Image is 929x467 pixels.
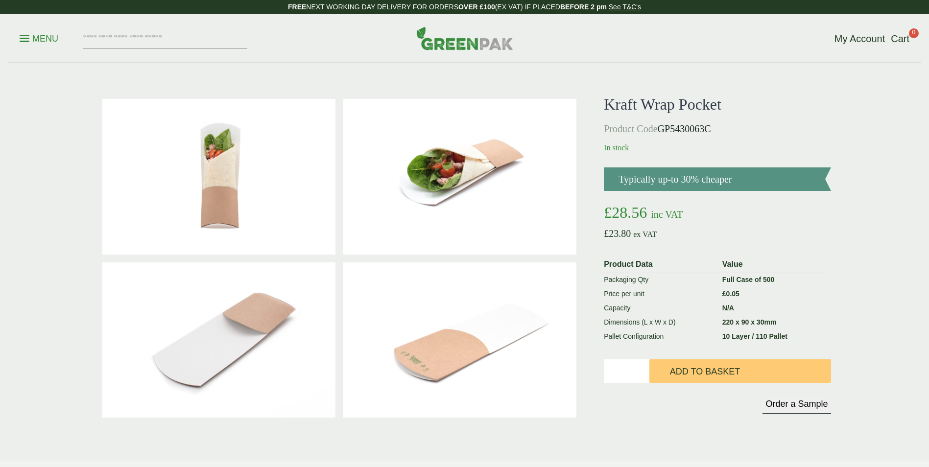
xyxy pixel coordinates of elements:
[600,301,718,315] td: Capacity
[722,290,726,298] span: £
[909,28,919,38] span: 0
[416,26,513,50] img: GreenPak Supplies
[604,204,612,221] span: £
[343,262,576,418] img: 5430063C Kraft Tortilla Wrap Pocket TS1 Flat Pack
[343,99,576,255] img: 5430063C Kraft Tortilla Wrap Pocket TS1 With Wrap V2
[604,123,657,134] span: Product Code
[604,228,609,239] span: £
[633,230,657,238] span: ex VAT
[560,3,607,11] strong: BEFORE 2 pm
[722,332,787,340] strong: 10 Layer / 110 Pallet
[722,276,775,283] strong: Full Case of 500
[722,290,739,298] bdi: 0.05
[600,329,718,344] td: Pallet Configuration
[891,31,909,46] a: Cart 0
[722,304,734,312] strong: N/A
[651,209,683,220] span: inc VAT
[604,228,631,239] bdi: 23.80
[834,31,885,46] a: My Account
[458,3,495,11] strong: OVER £100
[20,33,58,45] p: Menu
[600,287,718,301] td: Price per unit
[609,3,641,11] a: See T&C's
[604,204,647,221] bdi: 28.56
[891,33,909,44] span: Cart
[604,142,831,154] p: In stock
[20,33,58,43] a: Menu
[102,99,335,255] img: 5430063C Kraft Tortilla Wrap Pocket TS1 With Wrap
[600,273,718,287] td: Packaging Qty
[722,318,777,326] strong: 220 x 90 x 30mm
[649,359,831,383] button: Add to Basket
[102,262,335,418] img: 5430063C Kraft Tortilla Wrap Pocket TS1 No Food
[288,3,306,11] strong: FREE
[718,257,827,273] th: Value
[762,398,831,414] button: Order a Sample
[834,33,885,44] span: My Account
[670,367,740,377] span: Add to Basket
[600,257,718,273] th: Product Data
[604,121,831,136] p: GP5430063C
[600,315,718,329] td: Dimensions (L x W x D)
[765,399,828,409] span: Order a Sample
[604,95,831,114] h1: Kraft Wrap Pocket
